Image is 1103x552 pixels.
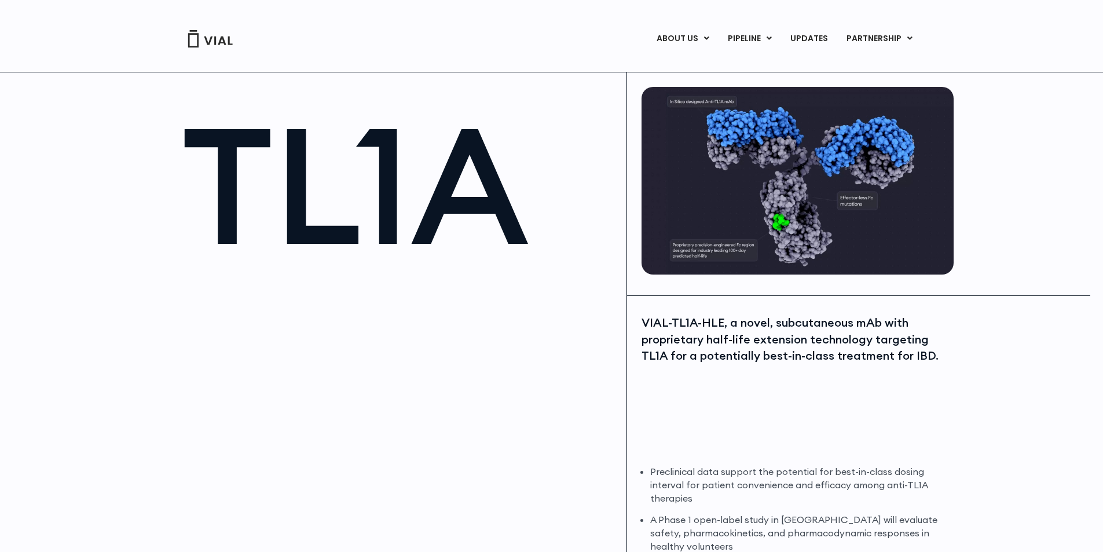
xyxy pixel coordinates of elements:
[642,315,951,364] div: VIAL-TL1A-HLE, a novel, subcutaneous mAb with proprietary half-life extension technology targetin...
[719,29,780,49] a: PIPELINEMenu Toggle
[182,104,615,266] h1: TL1A
[781,29,837,49] a: UPDATES
[650,465,951,505] li: Preclinical data support the potential for best-in-class dosing interval for patient convenience ...
[647,29,718,49] a: ABOUT USMenu Toggle
[837,29,922,49] a: PARTNERSHIPMenu Toggle
[187,30,233,47] img: Vial Logo
[642,87,954,275] img: TL1A antibody diagram.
